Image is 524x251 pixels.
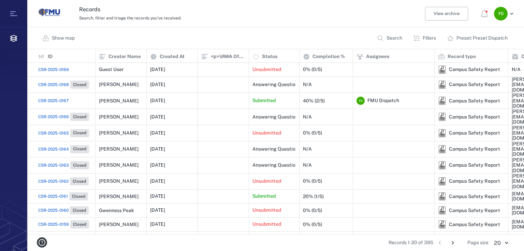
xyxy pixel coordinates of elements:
p: Status [262,53,277,60]
span: Closed [72,114,88,120]
p: [DATE] [150,66,165,73]
span: Closed [72,163,88,168]
span: Closed [71,194,87,199]
span: Closed [71,179,87,184]
div: N/A [303,114,312,120]
p: Answering Questions [252,81,301,88]
div: Campus Safety Report [438,177,446,185]
img: icon Campus Safety Report [438,177,446,185]
span: Closed [72,82,88,88]
button: Search [373,30,408,46]
span: Closed [72,130,88,136]
p: [DATE] [150,146,165,153]
button: Go to next page [447,237,458,248]
p: Unsubmitted [252,221,281,228]
div: Campus Safety Report [438,220,446,228]
img: icon Campus Safety Report [438,97,446,105]
div: 20 [489,239,513,247]
div: Campus Safety Report [449,114,500,120]
div: Campus Safety Report [449,147,500,152]
a: CSR-2025-0165Closed [38,129,89,137]
button: Filters [409,30,441,46]
div: Campus Safety Report [449,130,500,136]
span: CSR-2025-0162 [38,178,69,184]
div: Campus Safety Report [438,206,446,214]
a: Go home [38,2,60,26]
div: 0% (0/5) [303,179,322,184]
p: Unsubmitted [252,66,281,73]
div: Guest User [99,67,124,72]
p: Answering Questions [252,146,301,153]
div: N/A [303,147,312,152]
span: CSR-2025-0165 [38,130,69,136]
div: [PERSON_NAME] [99,147,139,152]
p: Unsubmitted [252,178,281,185]
div: [PERSON_NAME] [99,130,139,136]
div: Campus Safety Report [438,129,446,137]
div: 0% (0/5) [303,208,322,213]
a: CSR-2025-0164Closed [38,145,89,153]
div: [PERSON_NAME] [99,179,139,184]
div: Campus Safety Report [438,66,446,74]
span: CSR-2025-0166 [38,114,69,120]
p: [DATE] [150,97,165,104]
div: N/A [512,67,521,72]
p: Assignees [366,53,389,60]
p: Submitted [252,97,276,104]
img: icon Campus Safety Report [438,66,446,74]
span: Help [15,5,29,11]
p: Unsubmitted [252,130,281,137]
p: [DATE] [150,81,165,88]
div: Campus Safety Report [449,222,500,227]
img: icon Campus Safety Report [438,129,446,137]
img: icon Campus Safety Report [438,81,446,89]
img: icon Campus Safety Report [438,145,446,153]
span: Records 1-20 of 395 [389,239,433,246]
div: 0% (0/5) [303,222,322,227]
p: Submitted [252,193,276,200]
button: View archive [425,7,468,20]
p: Filters [423,35,436,42]
span: Closed [71,208,87,213]
span: CSR-2025-0168 [38,82,69,88]
img: icon Campus Safety Report [438,161,446,169]
div: Campus Safety Report [438,145,446,153]
button: help [34,235,50,250]
div: Campus Safety Report [438,113,446,121]
p: [DATE] [150,162,165,169]
span: Closed [72,222,88,227]
p: [DATE] [150,221,165,228]
div: [PERSON_NAME] [99,82,139,87]
a: CSR-2025-0167 [38,98,69,104]
img: icon Campus Safety Report [438,113,446,121]
button: Show map [38,30,80,46]
a: CSR-2025-0168Closed [38,81,89,89]
div: [PERSON_NAME] [99,222,139,227]
a: CSR-2025-0159Closed [38,220,89,228]
div: [PERSON_NAME] [99,163,139,168]
div: Campus Safety Report [449,179,500,184]
img: Florida Memorial University logo [38,2,60,24]
span: CSR-2025-0161 [38,193,68,199]
span: Page size [467,239,489,246]
div: 20% (1/5) [303,194,324,199]
div: 0% (0/5) [303,130,322,136]
p: Completion % [312,53,345,60]
div: Campus Safety Report [449,67,500,72]
button: Preset: Preset Dispatch [443,30,513,46]
div: Campus Safety Report [449,208,500,213]
div: 0% (0/5) [303,67,322,72]
div: Campus Safety Report [449,98,500,103]
h3: Records [79,5,346,14]
img: icon Campus Safety Report [438,206,446,214]
a: CSR-2025-0161Closed [38,192,88,200]
div: N/A [303,82,312,87]
a: CSR-2025-0162Closed [38,177,89,185]
div: [PERSON_NAME] [99,194,139,199]
p: [DATE] [150,178,165,185]
p: Preset: Preset Dispatch [456,35,508,42]
p: ID [48,53,53,60]
span: CSR-2025-0159 [38,221,69,227]
div: N/A [303,163,312,168]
